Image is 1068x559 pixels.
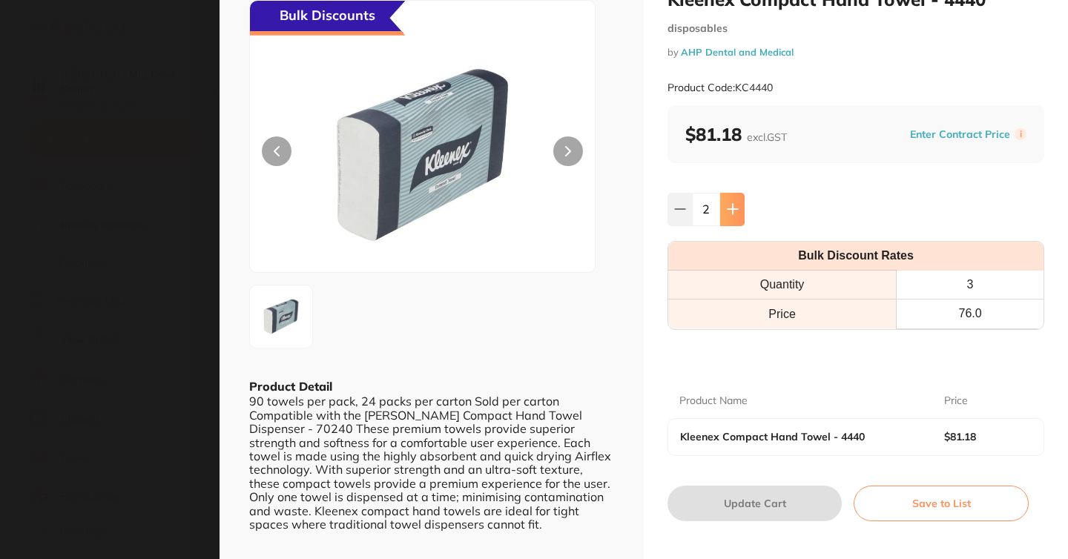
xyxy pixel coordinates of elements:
small: disposables [667,22,1044,35]
small: by [667,47,1044,58]
p: Product Name [679,394,748,408]
b: Product Detail [249,379,332,394]
small: Product Code: KC4440 [667,82,773,94]
label: i [1015,128,1026,140]
td: Price [668,300,897,328]
p: Price [944,394,968,408]
button: Enter Contract Price [906,128,1015,142]
img: cGctNTc4ODU [319,38,526,272]
th: Bulk Discount Rates [668,242,1044,271]
img: cGctNTc4ODU [254,290,308,343]
div: 90 towels per pack, 24 packs per carton Sold per carton Compatible with the [PERSON_NAME] Compact... [249,394,614,531]
th: 76.0 [897,300,1044,328]
b: $81.18 [685,123,787,145]
button: Save to List [854,486,1029,521]
a: AHP Dental and Medical [681,46,794,58]
span: excl. GST [747,130,787,144]
button: Update Cart [667,486,842,521]
b: $81.18 [944,431,1023,443]
div: Bulk Discounts [250,1,405,36]
th: 3 [897,271,1044,300]
b: Kleenex Compact Hand Towel - 4440 [680,431,917,443]
th: Quantity [668,271,897,300]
